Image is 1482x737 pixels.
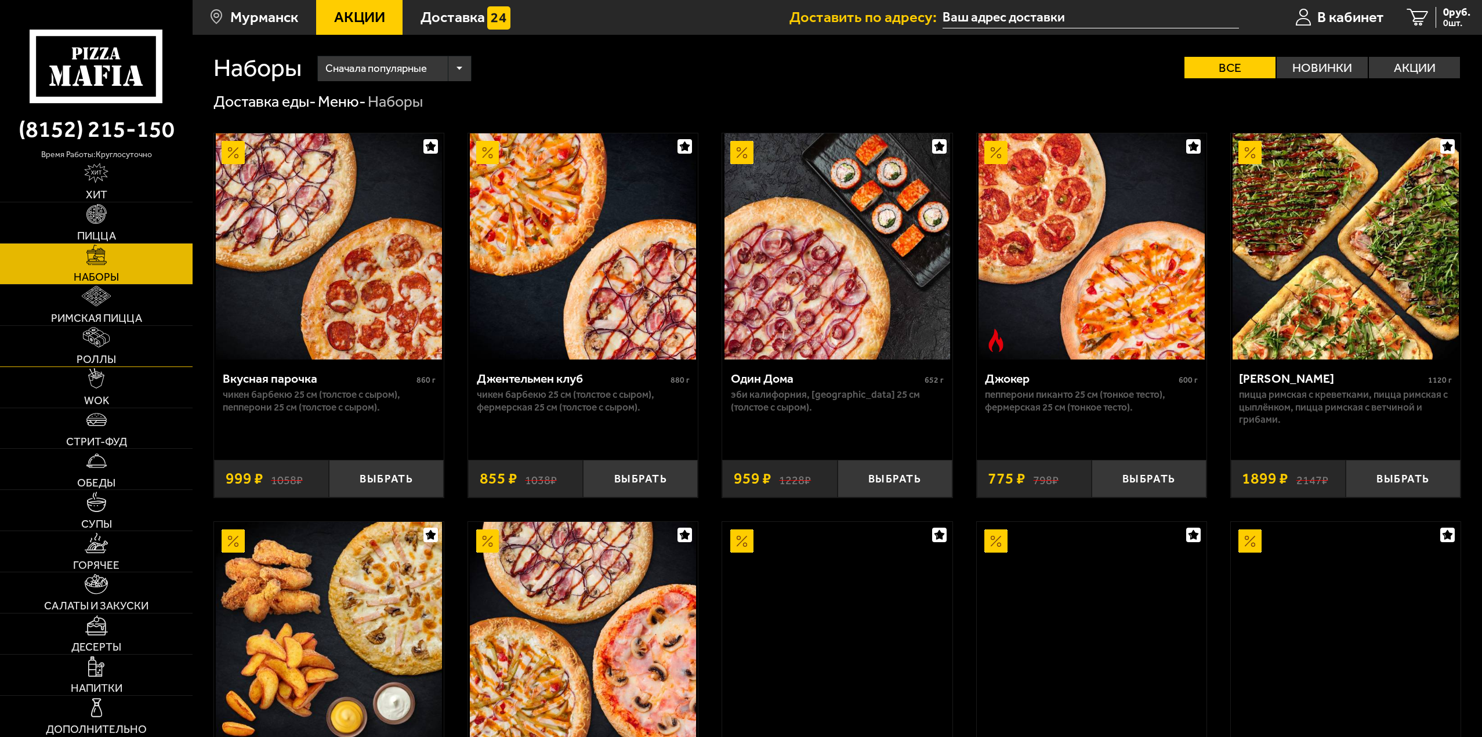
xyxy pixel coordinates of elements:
button: Выбрать [1346,460,1461,498]
span: Обеды [77,477,115,488]
span: 0 руб. [1443,7,1470,18]
h1: Наборы [213,56,302,81]
span: 959 ₽ [734,471,771,487]
span: Доставить по адресу: [789,10,943,25]
span: Римская пицца [51,313,142,324]
img: Акционный [222,141,245,164]
p: Пепперони Пиканто 25 см (тонкое тесто), Фермерская 25 см (тонкое тесто). [985,389,1198,413]
img: Джокер [979,133,1205,360]
img: Акционный [1238,141,1262,164]
img: Мама Миа [1233,133,1459,360]
a: Меню- [318,92,366,111]
span: 855 ₽ [480,471,517,487]
a: АкционныйОдин Дома [722,133,952,360]
s: 1228 ₽ [779,471,811,487]
label: Все [1184,57,1276,78]
span: Акции [334,10,385,25]
s: 1058 ₽ [271,471,303,487]
span: Роллы [77,354,116,365]
p: Пицца Римская с креветками, Пицца Римская с цыплёнком, Пицца Римская с ветчиной и грибами. [1239,389,1452,426]
span: WOK [84,395,109,406]
p: Чикен Барбекю 25 см (толстое с сыром), Фермерская 25 см (толстое с сыром). [477,389,690,413]
span: Супы [81,518,112,529]
img: Акционный [984,529,1008,553]
span: 600 г [1179,375,1198,385]
span: Горячее [73,560,119,571]
p: Эби Калифорния, [GEOGRAPHIC_DATA] 25 см (толстое с сыром). [731,389,944,413]
img: Вкусная парочка [216,133,442,360]
span: 1120 г [1428,375,1452,385]
span: 860 г [416,375,436,385]
img: Острое блюдо [984,329,1008,352]
a: АкционныйВкусная парочка [214,133,444,360]
s: 2147 ₽ [1296,471,1328,487]
span: Мурманск [230,10,298,25]
span: Пицца [77,230,116,241]
p: Чикен Барбекю 25 см (толстое с сыром), Пепперони 25 см (толстое с сыром). [223,389,436,413]
span: Напитки [71,682,122,694]
img: Акционный [730,529,753,553]
s: 798 ₽ [1033,471,1059,487]
span: 880 г [671,375,690,385]
s: 1038 ₽ [525,471,557,487]
span: В кабинет [1317,10,1384,25]
span: Десерты [71,641,121,652]
span: Сначала популярные [325,54,427,83]
img: Один Дома [724,133,951,360]
button: Выбрать [838,460,952,498]
img: Акционный [984,141,1008,164]
div: Наборы [368,92,423,112]
span: 0 шт. [1443,19,1470,28]
img: Акционный [476,529,499,553]
img: Акционный [222,529,245,553]
img: Джентельмен клуб [470,133,696,360]
label: Акции [1369,57,1460,78]
label: Новинки [1277,57,1368,78]
span: 999 ₽ [226,471,263,487]
span: Доставка [421,10,485,25]
button: Выбрать [583,460,698,498]
span: Дополнительно [46,724,147,735]
span: Хит [86,189,107,200]
div: [PERSON_NAME] [1239,371,1425,386]
div: Джокер [985,371,1176,386]
a: Доставка еды- [213,92,316,111]
img: Акционный [476,141,499,164]
input: Ваш адрес доставки [943,7,1239,28]
a: АкционныйОстрое блюдоДжокер [977,133,1206,360]
span: 652 г [925,375,944,385]
div: Джентельмен клуб [477,371,668,386]
button: Выбрать [329,460,444,498]
img: 15daf4d41897b9f0e9f617042186c801.svg [487,6,510,30]
span: Наборы [74,271,119,282]
img: Акционный [730,141,753,164]
div: Один Дома [731,371,922,386]
img: Акционный [1238,529,1262,553]
button: Выбрать [1092,460,1206,498]
a: АкционныйМама Миа [1231,133,1461,360]
span: Салаты и закуски [44,600,148,611]
span: Стрит-фуд [66,436,127,447]
a: АкционныйДжентельмен клуб [468,133,698,360]
div: Вкусная парочка [223,371,414,386]
span: 775 ₽ [988,471,1026,487]
span: 1899 ₽ [1242,471,1288,487]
